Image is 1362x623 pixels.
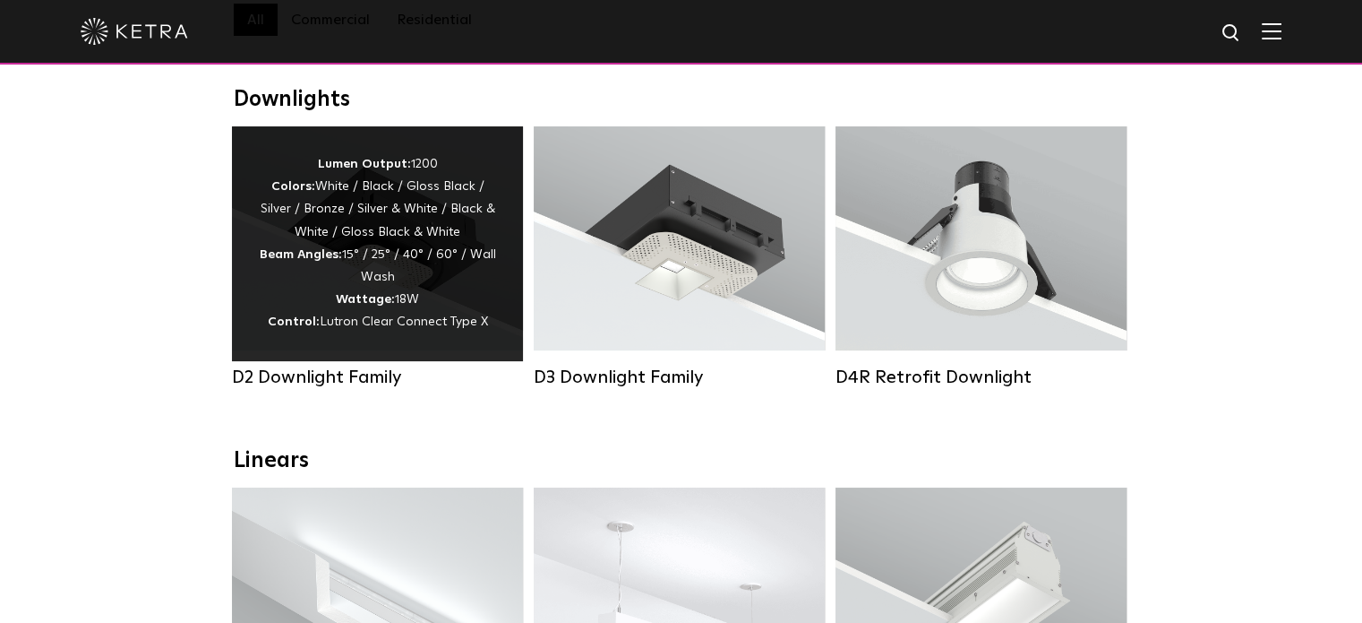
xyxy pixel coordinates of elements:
[234,87,1129,113] div: Downlights
[336,293,395,306] strong: Wattage:
[232,367,523,388] div: D2 Downlight Family
[835,126,1126,388] a: D4R Retrofit Downlight Lumen Output:800Colors:White / BlackBeam Angles:15° / 25° / 40° / 60°Watta...
[1221,22,1243,45] img: search icon
[835,367,1126,388] div: D4R Retrofit Downlight
[81,18,188,45] img: ketra-logo-2019-white
[534,126,825,388] a: D3 Downlight Family Lumen Output:700 / 900 / 1100Colors:White / Black / Silver / Bronze / Paintab...
[271,180,315,193] strong: Colors:
[1262,22,1281,39] img: Hamburger%20Nav.svg
[534,367,825,388] div: D3 Downlight Family
[260,248,342,261] strong: Beam Angles:
[268,316,320,328] strong: Control:
[259,153,496,334] div: 1200 White / Black / Gloss Black / Silver / Bronze / Silver & White / Black & White / Gloss Black...
[232,126,523,388] a: D2 Downlight Family Lumen Output:1200Colors:White / Black / Gloss Black / Silver / Bronze / Silve...
[320,316,488,328] span: Lutron Clear Connect Type X
[234,448,1129,474] div: Linears
[318,158,411,170] strong: Lumen Output:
